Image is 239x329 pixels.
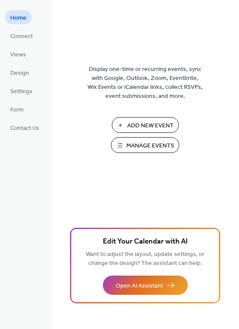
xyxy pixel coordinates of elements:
span: Want to adjust the layout, update settings, or change the design? The assistant can help. [86,249,204,269]
span: Add New Event [127,121,174,130]
span: Open AI Assistant [116,282,163,291]
span: Settings [10,87,32,96]
a: Design [5,65,34,79]
a: Home [5,10,32,24]
button: Open AI Assistant [103,276,188,295]
a: Contact Us [5,120,44,135]
a: Connect [5,29,38,43]
span: Manage Events [126,141,174,150]
span: Home [10,14,26,23]
a: Settings [5,84,38,98]
span: Form [10,106,23,115]
span: Display one-time or recurring events, sync with Google, Outlook, Zoom, Eventbrite, Wix Events or ... [87,65,203,101]
span: Contact Us [10,124,39,133]
span: Connect [10,32,33,41]
a: Form [5,102,29,116]
button: Manage Events [111,137,179,153]
span: Design [10,69,29,78]
span: Edit Your Calendar with AI [103,236,188,248]
span: Views [10,50,26,59]
a: Views [5,47,31,61]
button: Add New Event [112,117,179,133]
